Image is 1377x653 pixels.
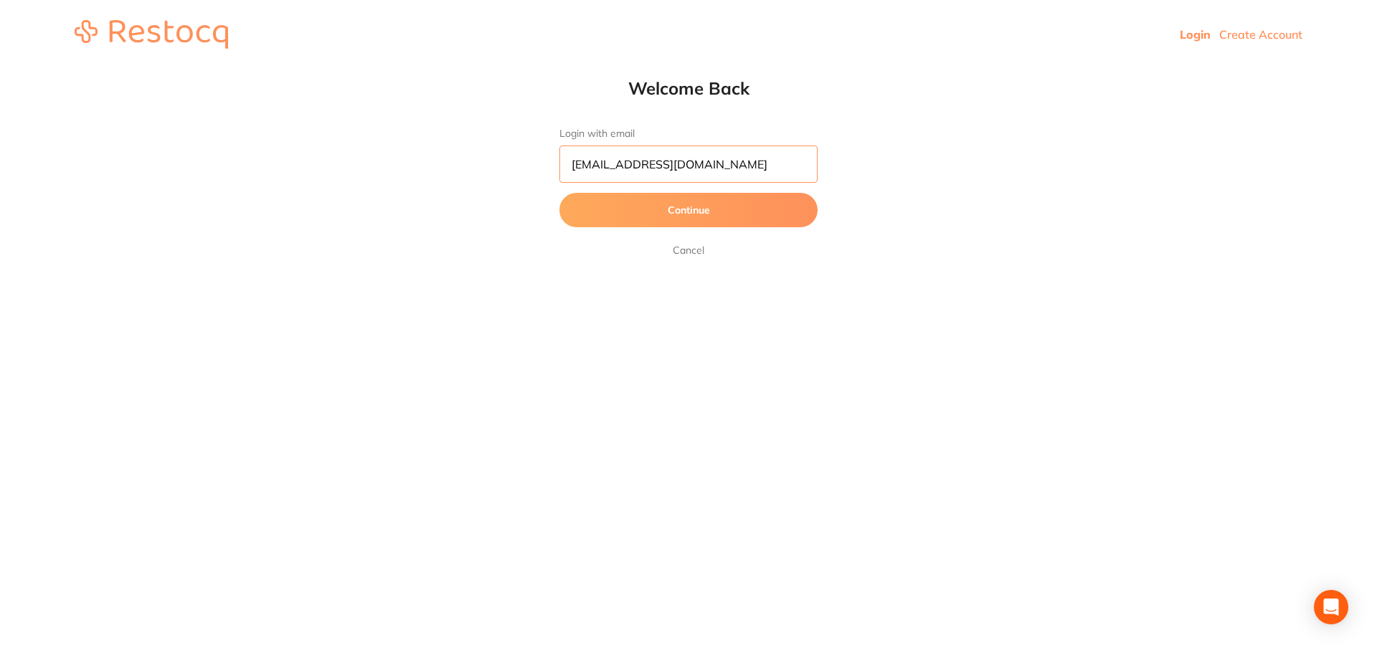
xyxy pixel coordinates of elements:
[559,193,818,227] button: Continue
[1180,27,1211,42] a: Login
[75,20,228,49] img: restocq_logo.svg
[559,128,818,140] label: Login with email
[1219,27,1302,42] a: Create Account
[531,77,846,99] h1: Welcome Back
[670,242,707,259] a: Cancel
[1314,590,1348,624] div: Open Intercom Messenger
